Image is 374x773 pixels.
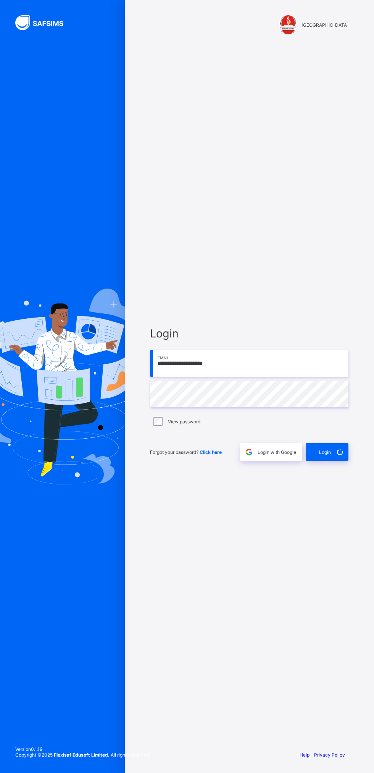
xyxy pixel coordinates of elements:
a: Help [300,752,310,758]
img: SAFSIMS Logo [15,15,73,30]
img: google.396cfc9801f0270233282035f929180a.svg [245,448,253,457]
span: Login [319,449,331,455]
label: View password [168,419,200,424]
a: Privacy Policy [314,752,345,758]
strong: Flexisaf Edusoft Limited. [54,752,110,758]
span: Copyright © 2025 All rights reserved. [15,752,150,758]
span: [GEOGRAPHIC_DATA] [301,22,348,28]
span: Version 0.1.19 [15,746,150,752]
a: Click here [200,449,222,455]
span: Login [150,327,348,340]
span: Login with Google [258,449,296,455]
span: Forgot your password? [150,449,222,455]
